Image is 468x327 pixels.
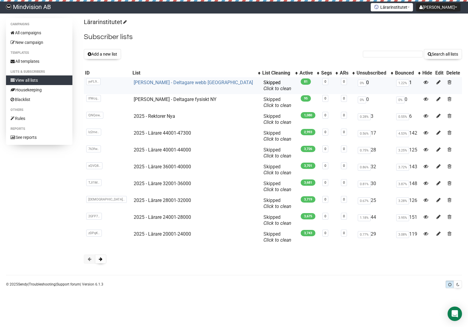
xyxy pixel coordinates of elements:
[301,146,315,152] span: 3,726
[396,231,409,238] span: 3.08%
[395,70,415,76] div: Bounced
[396,181,409,188] span: 3.87%
[84,49,121,59] button: Add a new list
[343,80,345,84] a: 0
[448,307,462,321] div: Open Intercom Messenger
[355,195,394,212] td: 25
[357,70,388,76] div: Unsubscribed
[343,214,345,218] a: 0
[358,181,371,188] span: 0.81%
[263,153,291,159] a: Click to clean
[263,136,291,142] a: Click to clean
[134,164,191,170] a: 2025 - Lärare 36001-40000
[6,38,72,47] a: New campaign
[263,214,291,226] span: Skipped
[324,197,326,201] a: 0
[86,213,102,220] span: 2GFP7..
[358,113,371,120] span: 0.28%
[263,96,291,108] span: Skipped
[86,162,102,169] span: xQVQ8..
[132,70,255,76] div: List
[56,282,80,286] a: Support forum
[6,75,72,85] a: View all lists
[134,197,191,203] a: 2025 - Lärare 28001-32000
[324,147,326,151] a: 0
[358,80,366,87] span: 0%
[446,70,461,76] div: Delete
[131,69,261,77] th: List: No sort applied, activate to apply an ascending sort
[355,128,394,145] td: 17
[263,237,291,243] a: Click to clean
[263,197,291,209] span: Skipped
[343,197,345,201] a: 0
[355,77,394,94] td: 0
[339,69,355,77] th: ARs: No sort applied, activate to apply an ascending sort
[396,147,409,154] span: 3.25%
[445,69,462,77] th: Delete: No sort applied, sorting is disabled
[358,130,371,137] span: 0.56%
[394,229,421,246] td: 119
[263,80,291,91] span: Skipped
[396,197,409,204] span: 3.28%
[6,49,72,57] li: Templates
[29,282,56,286] a: Troubleshooting
[86,196,127,203] span: [DEMOGRAPHIC_DATA]..
[6,133,72,142] a: See reports
[134,147,191,153] a: 2025 - Lärare 40001-44000
[6,125,72,133] li: Reports
[86,112,103,119] span: QNQew..
[134,130,191,136] a: 2025 - Lärare 44001-47300
[394,195,421,212] td: 126
[434,69,445,77] th: Edit: No sort applied, sorting is disabled
[134,181,191,186] a: 2025 - Lärare 32001-36000
[263,170,291,176] a: Click to clean
[84,69,131,77] th: ID: No sort applied, sorting is disabled
[263,102,291,108] a: Click to clean
[299,70,314,76] div: Active
[263,187,291,192] a: Click to clean
[358,214,371,221] span: 1.18%
[324,181,326,185] a: 0
[261,69,298,77] th: List Cleaning: No sort applied, activate to apply an ascending sort
[6,114,72,123] a: Rules
[396,80,409,87] span: 1.22%
[6,28,72,38] a: All campaigns
[355,178,394,195] td: 30
[324,80,326,84] a: 0
[263,181,291,192] span: Skipped
[394,77,421,94] td: 1
[424,49,462,59] button: Search all lists
[343,164,345,168] a: 0
[301,196,315,203] span: 3,719
[394,94,421,111] td: 0
[301,179,315,186] span: 3,681
[301,230,315,236] span: 3,743
[358,231,371,238] span: 0.77%
[85,70,130,76] div: ID
[324,214,326,218] a: 0
[298,69,320,77] th: Active: No sort applied, activate to apply an ascending sort
[86,145,101,152] span: 763fw..
[320,69,339,77] th: Segs: No sort applied, activate to apply an ascending sort
[84,32,462,42] h2: Subscriber lists
[394,161,421,178] td: 143
[6,4,11,10] img: 358cf83fc0a1f22260b99cc53525f852
[324,231,326,235] a: 0
[86,78,101,85] span: yvFL9..
[18,282,28,286] a: Sendy
[355,212,394,229] td: 44
[263,231,291,243] span: Skipped
[134,80,253,85] a: [PERSON_NAME] - Deltagare webb [GEOGRAPHIC_DATA]
[6,85,72,95] a: Housekeeping
[6,68,72,75] li: Lists & subscribers
[263,203,291,209] a: Click to clean
[301,163,315,169] span: 3,701
[134,113,175,119] a: 2025 - Rektorer Nya
[263,147,291,159] span: Skipped
[343,147,345,151] a: 0
[263,119,291,125] a: Click to clean
[394,212,421,229] td: 151
[134,231,191,237] a: 2025 - Lärare 20001-24000
[301,213,315,219] span: 3,675
[343,231,345,235] a: 0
